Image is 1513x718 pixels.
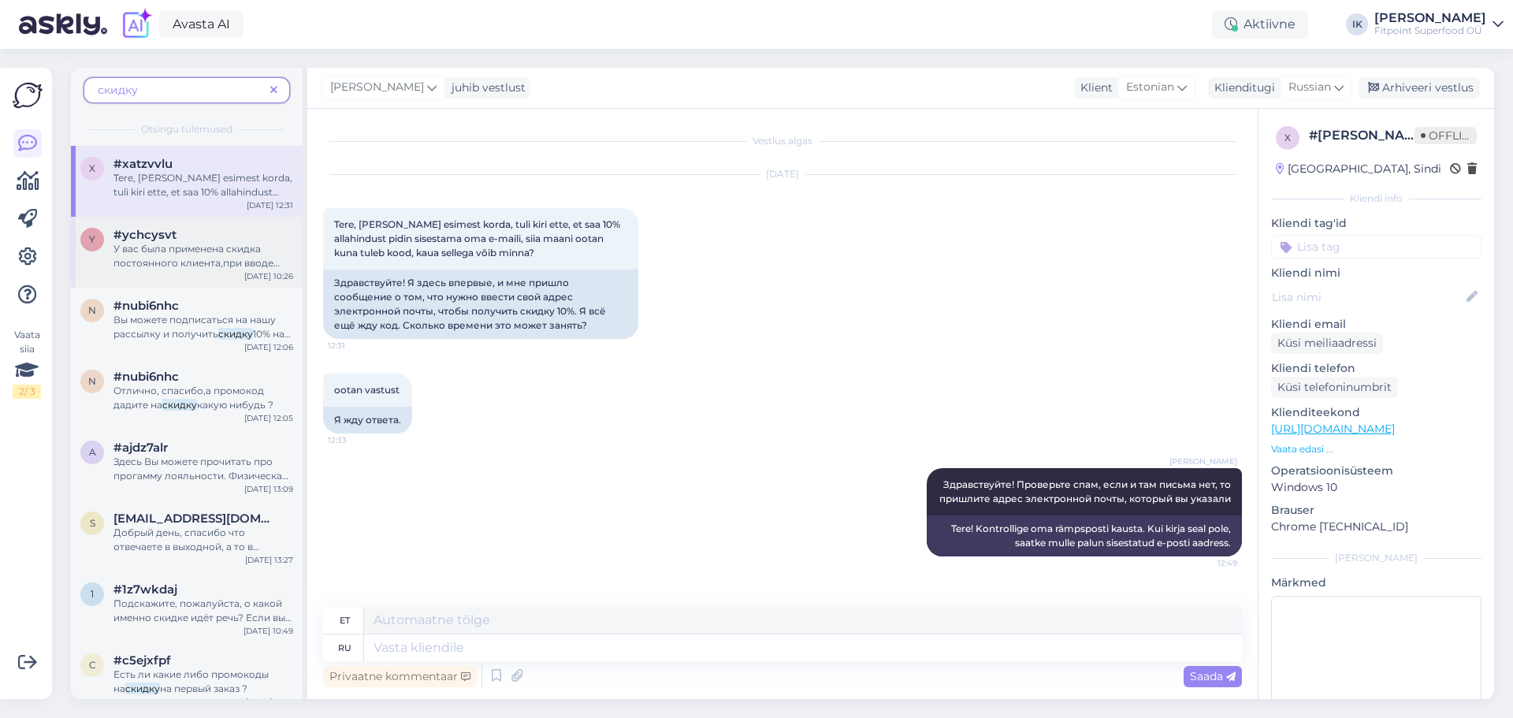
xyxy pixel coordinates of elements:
span: 12:33 [328,434,387,446]
div: Klient [1074,80,1113,96]
span: #nubi6nhc [113,370,179,384]
div: [PERSON_NAME] [1271,551,1481,565]
div: et [340,607,350,634]
div: # [PERSON_NAME] [1309,126,1414,145]
span: n [88,304,96,316]
span: Tere, [PERSON_NAME] esimest korda, tuli kiri ette, et saa 10% allahindust pidin sisestama oma e-m... [113,172,292,240]
span: x [1284,132,1291,143]
span: на первый заказ ? [160,683,247,694]
div: [DATE] [323,167,1242,181]
p: Windows 10 [1271,479,1481,496]
span: #c5ejxfpf [113,653,171,668]
p: Kliendi telefon [1271,360,1481,377]
div: [DATE] 12:06 [244,341,293,353]
span: [PERSON_NAME] [330,79,424,96]
span: Saada [1190,669,1236,683]
span: 1 [91,588,94,600]
span: #1z7wkdaj [113,582,177,597]
div: 2 / 3 [13,385,41,399]
p: Chrome [TECHNICAL_ID] [1271,519,1481,535]
span: У вас была применена скидка постоянного клиента,при вводе скидочного купона,действует только одна... [113,243,280,311]
span: Tere, [PERSON_NAME] esimest korda, tuli kiri ette, et saa 10% allahindust pidin sisestama oma e-m... [334,218,623,259]
p: Märkmed [1271,575,1481,591]
p: Vaata edasi ... [1271,442,1481,456]
span: Добрый день, спасибо что отвечаете в выходной, а то в рабочий день не успеваю :) Я зарегистрирова... [113,526,292,638]
div: Klienditugi [1208,80,1275,96]
div: [DATE] 10:26 [244,270,293,282]
p: Brauser [1271,502,1481,519]
div: [DATE] 10:49 [243,625,293,637]
span: ootan vastust [334,384,400,396]
span: Otsingu tulemused [141,122,232,136]
div: [DATE] 14:13 [246,696,293,708]
p: Klienditeekond [1271,404,1481,421]
div: Privaatne kommentaar [323,666,477,687]
span: x [89,162,95,174]
span: 12:31 [328,340,387,352]
span: скидку [98,83,138,97]
div: Küsi meiliaadressi [1271,333,1383,354]
div: [GEOGRAPHIC_DATA], Sindi [1276,161,1441,177]
div: [DATE] 13:27 [245,554,293,566]
mark: скидку [125,683,160,694]
p: Operatsioonisüsteem [1271,463,1481,479]
div: Fitpoint Superfood OÜ [1374,24,1486,37]
div: [DATE] 12:05 [244,412,293,424]
span: n [88,375,96,387]
div: [DATE] 13:09 [244,483,293,495]
span: y [89,233,95,245]
mark: скидку [162,399,197,411]
mark: скидку [218,328,253,340]
div: [PERSON_NAME] [1374,12,1486,24]
a: Avasta AI [159,11,243,38]
span: a [89,446,96,458]
div: Vaata siia [13,328,41,399]
img: explore-ai [120,8,153,41]
span: Вы можете подписаться на нашу рассылку и получить [113,314,276,340]
span: #ychcysvt [113,228,177,242]
div: Aktiivne [1212,10,1308,39]
div: Kliendi info [1271,192,1481,206]
img: Askly Logo [13,80,43,110]
span: Есть ли какие либо промокоды на [113,668,269,694]
p: Kliendi nimi [1271,265,1481,281]
span: Здесь Вы можете прочитать про прогамму лояльности. Физическая карта дает 5% [113,456,288,496]
a: [URL][DOMAIN_NAME] [1271,422,1395,436]
div: Tere! Kontrollige oma rämpsposti kausta. Kui kirja seal pole, saatke mulle palun sisestatud e-pos... [927,515,1242,556]
span: какую нибудь ? [197,399,273,411]
div: Arhiveeri vestlus [1359,77,1480,99]
span: svsest229@gmail.com [113,512,277,526]
div: IK [1346,13,1368,35]
div: ru [338,634,351,661]
span: Estonian [1126,79,1174,96]
span: Подскажите, пожалуйста, о какой именно скидке идёт речь? Если вы имеете в виду [113,597,292,638]
span: 12:49 [1178,557,1237,569]
span: c [89,659,96,671]
div: [DATE] 12:31 [247,199,293,211]
span: #xatzvvlu [113,157,173,171]
div: Здравствуйте! Я здесь впервые, и мне пришло сообщение о том, что нужно ввести свой адрес электрон... [323,270,638,339]
div: Küsi telefoninumbrit [1271,377,1398,398]
span: Здравствуйте! Проверьте спам, если и там письма нет, то пришлите адрес электронной почты, который... [939,478,1233,504]
input: Lisa tag [1271,235,1481,259]
span: [PERSON_NAME] [1169,456,1237,467]
span: Отлично, спасибо,а промокод дадите на [113,385,264,411]
div: juhib vestlust [445,80,526,96]
span: Russian [1288,79,1331,96]
span: s [90,517,95,529]
p: Kliendi tag'id [1271,215,1481,232]
p: Kliendi email [1271,316,1481,333]
a: [PERSON_NAME]Fitpoint Superfood OÜ [1374,12,1504,37]
span: #ajdz7alr [113,441,168,455]
span: Offline [1414,127,1477,144]
div: Vestlus algas [323,134,1242,148]
span: #nubi6nhc [113,299,179,313]
div: Я жду ответа. [323,407,412,433]
input: Lisa nimi [1272,288,1463,306]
